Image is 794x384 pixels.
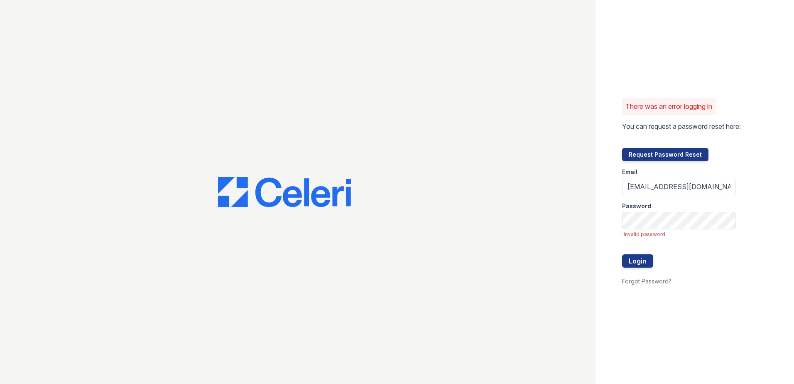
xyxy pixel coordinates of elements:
[622,148,708,161] button: Request Password Reset
[622,278,671,285] a: Forgot Password?
[622,168,637,176] label: Email
[624,231,736,238] span: invalid password
[622,121,741,131] p: You can request a password reset here:
[622,254,653,268] button: Login
[218,177,351,207] img: CE_Logo_Blue-a8612792a0a2168367f1c8372b55b34899dd931a85d93a1a3d3e32e68fde9ad4.png
[622,202,651,210] label: Password
[625,101,712,111] p: There was an error logging in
